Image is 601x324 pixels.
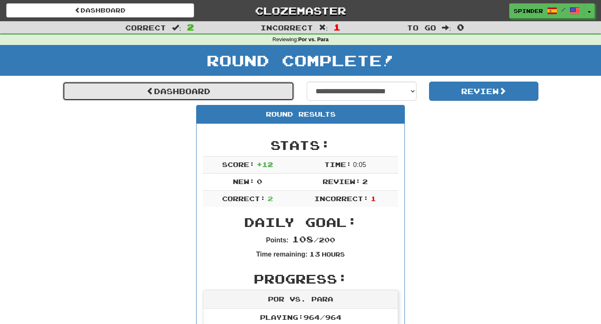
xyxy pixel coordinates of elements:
[203,272,398,286] h2: Progress:
[260,23,313,32] span: Incorrect
[203,138,398,152] h2: Stats:
[257,160,273,168] span: + 12
[268,194,273,202] span: 2
[222,194,265,202] span: Correct:
[63,82,294,101] a: Dashboard
[233,177,255,185] span: New:
[319,24,328,31] span: :
[353,161,366,168] span: 0 : 0 5
[266,237,288,244] strong: Points:
[407,23,436,32] span: To go
[514,7,543,15] span: Spinder
[222,160,255,168] span: Score:
[429,82,539,101] button: Review
[314,194,369,202] span: Incorrect:
[292,236,335,244] span: / 200
[172,24,181,31] span: :
[457,22,464,32] span: 0
[187,22,194,32] span: 2
[292,234,313,244] span: 108
[362,177,368,185] span: 2
[561,7,566,12] span: /
[324,160,351,168] span: Time:
[6,3,194,17] a: Dashboard
[509,3,584,18] a: Spinder /
[322,251,345,258] small: Hours
[442,24,451,31] span: :
[371,194,376,202] span: 1
[257,177,262,185] span: 0
[256,251,308,258] strong: Time remaining:
[197,105,404,124] div: Round Results
[323,177,361,185] span: Review:
[203,290,398,309] div: Por vs. Para
[309,250,320,258] span: 13
[207,3,394,18] a: Clozemaster
[333,22,341,32] span: 1
[125,23,166,32] span: Correct
[298,37,328,42] strong: Por vs. Para
[203,215,398,229] h2: Daily Goal:
[260,313,341,321] span: Playing: 964 / 964
[3,52,598,69] h1: Round Complete!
